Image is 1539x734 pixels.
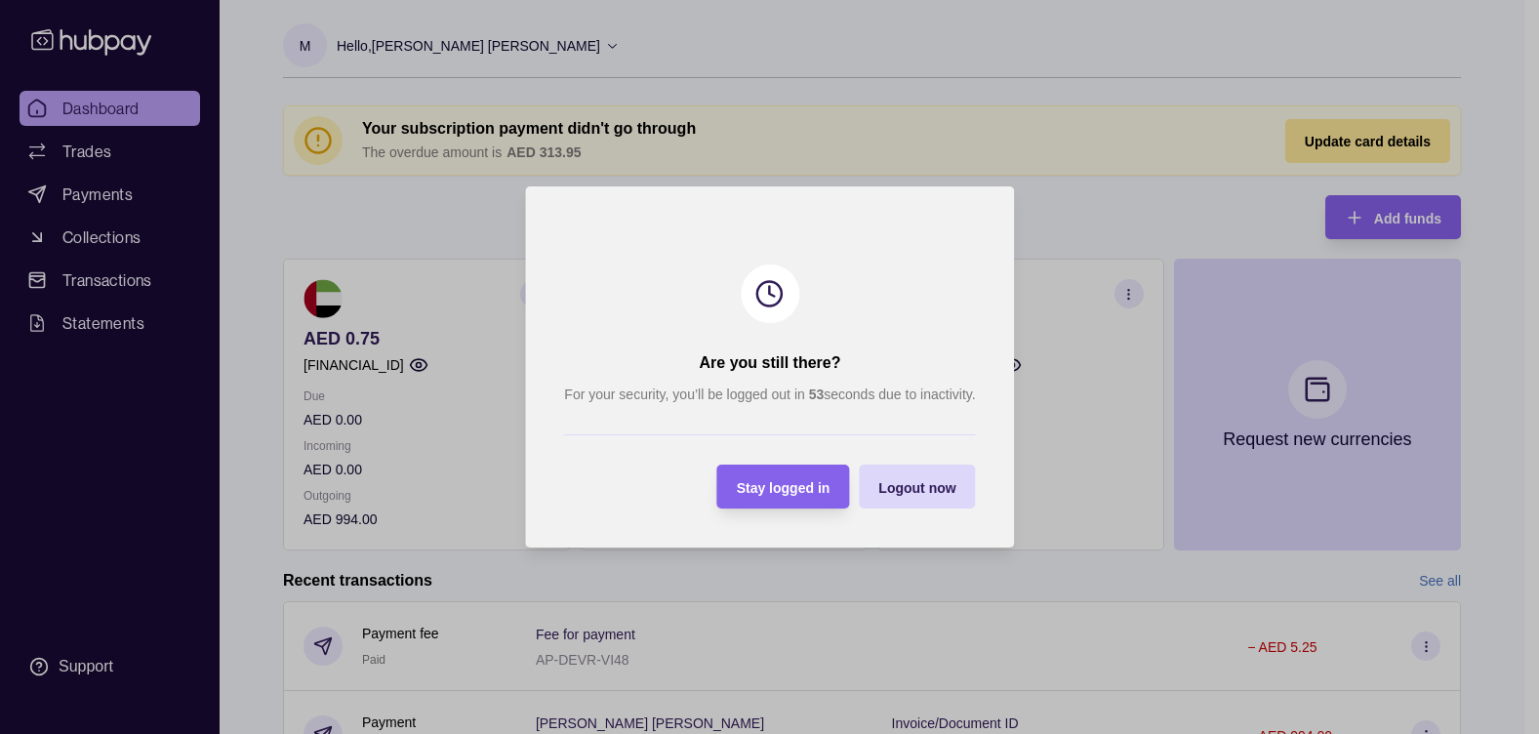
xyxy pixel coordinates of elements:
p: For your security, you’ll be logged out in seconds due to inactivity. [564,384,975,405]
span: Stay logged in [736,480,830,496]
button: Stay logged in [716,465,849,509]
button: Logout now [859,465,975,509]
h2: Are you still there? [699,352,840,374]
span: Logout now [878,480,955,496]
strong: 53 [808,387,824,402]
